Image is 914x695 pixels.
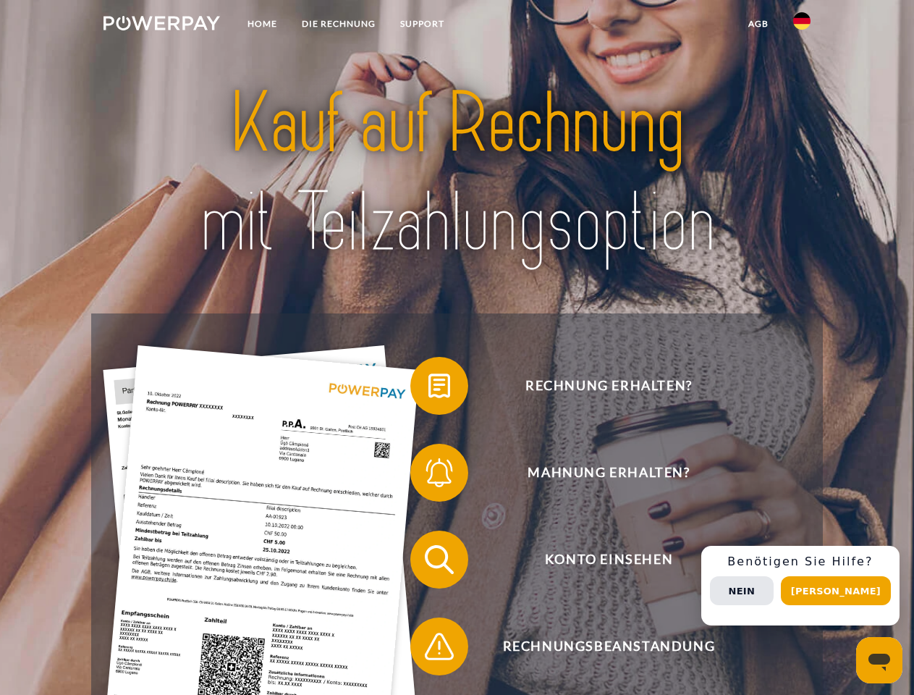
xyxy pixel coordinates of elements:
button: Mahnung erhalten? [410,444,787,502]
span: Konto einsehen [431,531,786,589]
img: qb_bill.svg [421,368,457,404]
img: qb_bell.svg [421,455,457,491]
img: qb_warning.svg [421,628,457,665]
img: title-powerpay_de.svg [138,69,776,277]
a: agb [736,11,781,37]
img: qb_search.svg [421,542,457,578]
h3: Benötigen Sie Hilfe? [710,555,891,569]
button: [PERSON_NAME] [781,576,891,605]
img: de [793,12,811,30]
button: Rechnung erhalten? [410,357,787,415]
span: Rechnungsbeanstandung [431,618,786,675]
span: Rechnung erhalten? [431,357,786,415]
iframe: Schaltfläche zum Öffnen des Messaging-Fensters [856,637,902,683]
a: DIE RECHNUNG [289,11,388,37]
button: Nein [710,576,774,605]
div: Schnellhilfe [701,546,900,625]
a: SUPPORT [388,11,457,37]
span: Mahnung erhalten? [431,444,786,502]
img: logo-powerpay-white.svg [103,16,220,30]
button: Rechnungsbeanstandung [410,618,787,675]
a: Home [235,11,289,37]
button: Konto einsehen [410,531,787,589]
